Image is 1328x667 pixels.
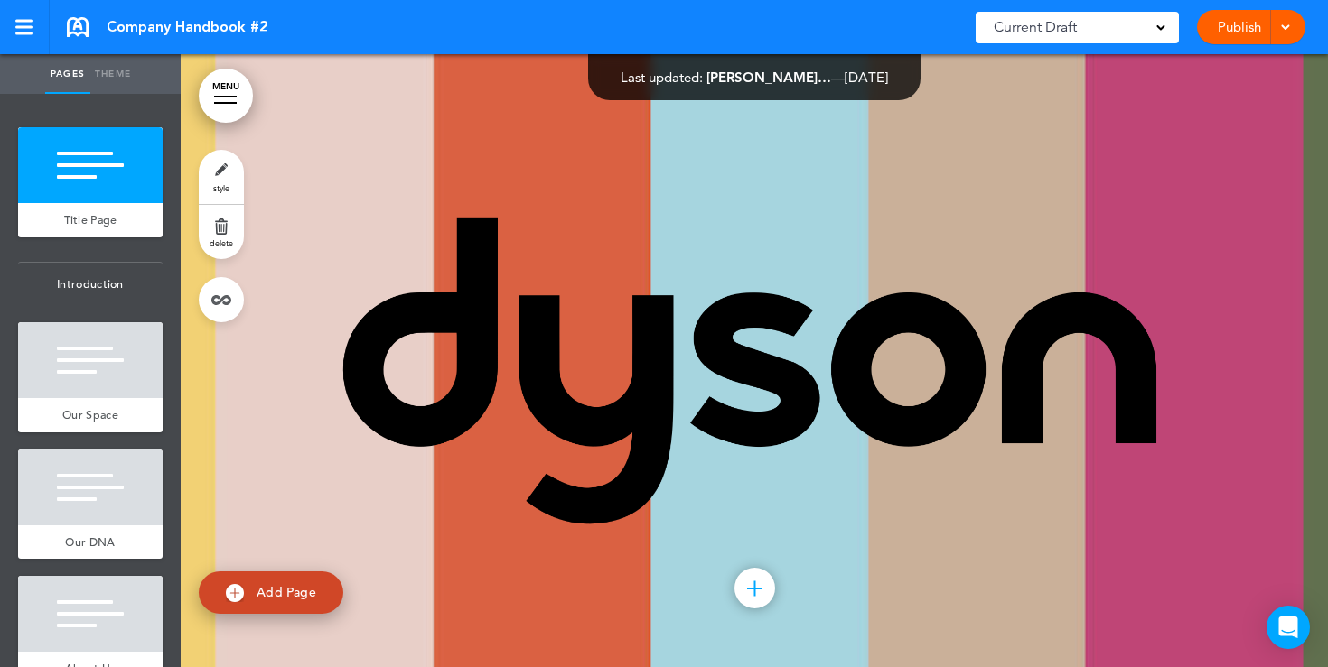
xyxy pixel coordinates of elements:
span: Last updated: [621,69,703,86]
div: — [621,70,888,84]
span: Company Handbook #2 [107,17,267,37]
span: Introduction [18,263,163,306]
a: Publish [1211,10,1267,44]
span: Add Page [257,584,316,600]
span: Title Page [64,212,117,227]
img: add.svg [226,584,244,602]
a: Add Page [199,571,343,614]
a: Theme [90,54,136,94]
span: [PERSON_NAME]… [706,69,831,86]
span: delete [210,237,233,248]
span: style [213,182,229,193]
span: Our Space [62,407,118,422]
div: Open Intercom Messenger [1267,606,1310,649]
span: [DATE] [845,69,888,86]
a: Title Page [18,203,163,237]
span: Our DNA [65,534,115,550]
a: Pages [45,54,90,94]
a: Our DNA [18,525,163,560]
span: Current Draft [994,14,1077,40]
a: Our Space [18,398,163,432]
a: MENU [199,69,253,123]
a: style [199,150,244,204]
a: delete [199,205,244,259]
